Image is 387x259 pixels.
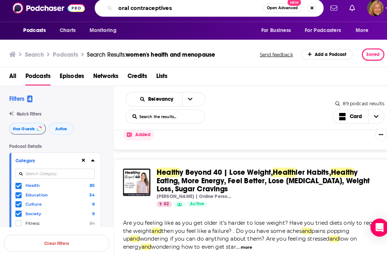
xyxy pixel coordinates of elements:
[4,235,107,252] button: Clear Filters
[87,184,93,189] span: 85
[185,202,199,209] span: Active
[266,170,289,179] span: Health
[87,194,93,199] span: 34
[348,31,360,41] span: More
[13,129,34,134] span: Has Guests
[123,96,201,110] h2: Choose List sort
[160,202,165,209] span: 62
[85,56,210,63] div: Search Results:
[342,117,354,122] span: Card
[145,100,172,105] span: Relevancy
[261,12,291,15] span: Open Advanced
[178,96,193,109] button: open menu
[320,7,332,20] a: Show notifications dropdown
[15,170,93,180] input: Search Category...
[25,203,41,208] span: Culture
[175,170,266,179] span: y Beyond 40 | Lose Weight,
[366,131,378,143] button: Show More Button
[342,29,369,43] button: open menu
[87,221,93,226] span: 84
[93,5,316,22] div: Search podcasts, credits, & more...
[153,170,175,179] span: Health
[25,184,39,189] span: Health
[281,4,294,11] span: New
[153,170,361,195] span: y Eating, More Energy, Feel Better, Lose [MEDICAL_DATA], Weight Loss, Sugar Cravings
[153,195,227,201] p: [PERSON_NAME] | Online Personal Trainer, Health Coach, Yoga Teacher
[23,31,45,41] span: Podcasts
[120,220,372,235] span: Are you feeling like as you get older it’s harder to lose weight? Have you tried diets only to re...
[123,56,210,63] span: women's health and menopause
[182,202,202,208] a: Active
[252,56,289,62] button: Send feedback
[48,125,72,137] button: Active
[328,104,376,110] div: 89 podcast results
[9,99,32,106] h2: Filters
[90,203,93,208] span: 9
[9,74,16,89] a: All
[25,74,49,89] a: Podcasts
[58,74,82,89] a: Episodes
[153,74,164,89] a: Lists
[87,31,114,41] span: Monitoring
[16,114,41,120] span: Quick Filters
[52,56,76,63] h3: Podcasts
[27,99,32,106] span: 4
[138,244,148,250] span: and
[153,202,168,208] a: 62
[9,146,99,151] p: Podcast Details
[113,8,257,19] input: Search podcasts, credits, & more...
[53,29,79,43] a: Charts
[293,29,344,43] button: open menu
[24,56,43,63] h3: Search
[25,194,47,199] span: Education
[295,228,304,235] span: and
[136,236,322,242] span: wondering if you can do anything about them? Are you feeling stressed
[294,54,345,64] a: Add a Podcast
[231,244,234,250] span: ...
[158,228,295,235] span: then you feel like a failure? . Do you have some aches
[85,56,210,63] a: Search Results:women's health and menopause
[325,113,376,127] button: Choose View
[353,53,376,65] button: Saved
[15,158,79,167] button: Category
[153,170,372,195] a: Healthy Beyond 40 | Lose Weight,Healthier Habits,Healthy Eating, More Energy, Feel Better, Lose [...
[323,170,346,179] span: Health
[25,221,39,226] span: Fitness
[15,160,74,165] div: Category
[338,7,350,20] a: Show notifications dropdown
[289,170,323,179] span: ier Habits,
[12,7,83,21] img: Podchaser - Follow, Share and Rate Podcasts
[9,125,45,137] button: Has Guests
[148,244,231,250] span: wondering how to even get star
[298,31,333,41] span: For Podcasters
[58,31,74,41] span: Charts
[25,212,41,217] span: Society
[125,74,144,89] a: Credits
[91,74,116,89] a: Networks
[359,6,375,22] img: User Profile
[250,29,293,43] button: open menu
[359,6,375,22] button: Show profile menu
[54,129,66,134] span: Active
[130,100,178,105] button: open menu
[18,29,54,43] button: open menu
[358,56,371,61] span: Saved
[120,170,147,197] img: Healthy Beyond 40 | Lose Weight, Healthier Habits, Healthy Eating, More Energy, Feel Better, Lose...
[362,219,380,237] div: Open Intercom Messenger
[127,236,136,242] span: and
[235,244,247,251] button: more
[359,6,375,22] span: Logged in as LauraHVM
[120,131,151,143] button: Added
[148,228,158,235] span: and
[82,29,123,43] button: open menu
[257,9,294,18] button: Open AdvancedNew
